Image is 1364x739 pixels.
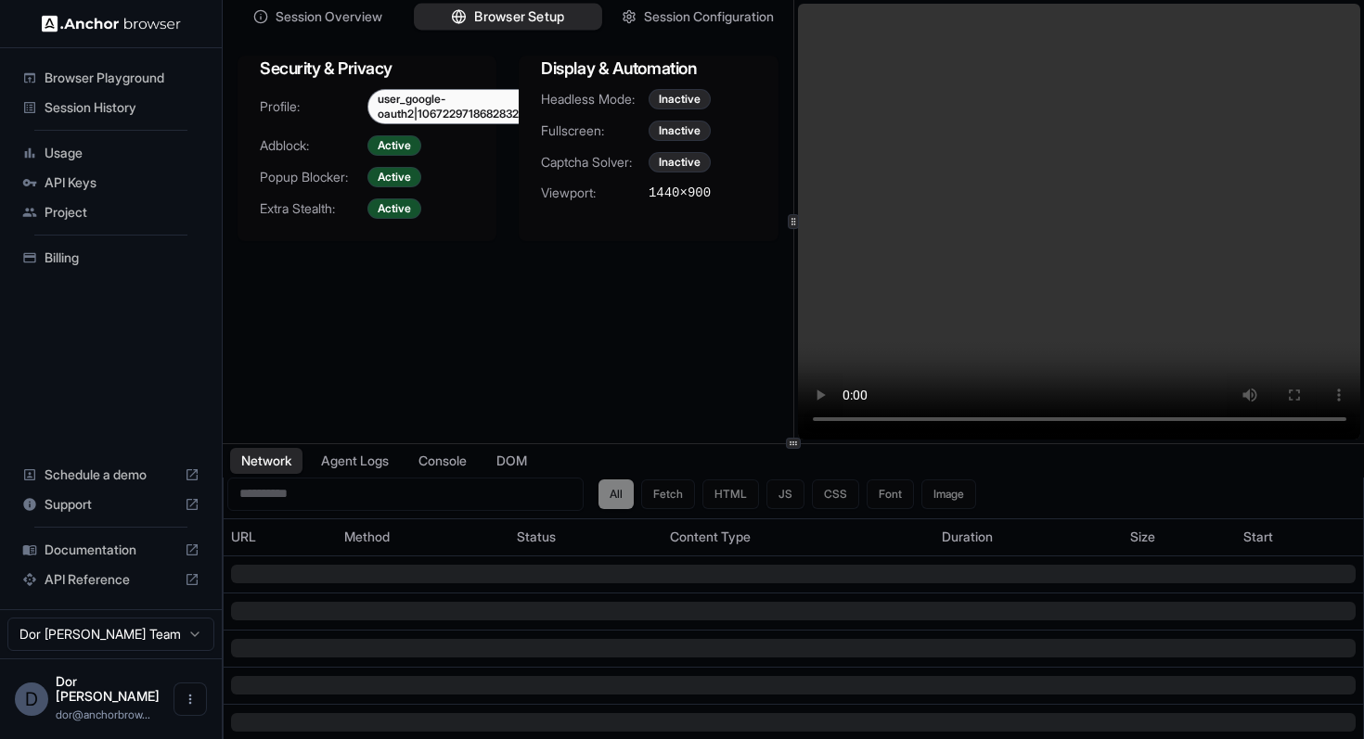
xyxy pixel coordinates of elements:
[15,63,207,93] div: Browser Playground
[15,490,207,519] div: Support
[45,248,199,267] span: Billing
[45,144,199,162] span: Usage
[1243,528,1356,546] div: Start
[15,93,207,122] div: Session History
[541,56,755,82] h3: Display & Automation
[407,448,478,474] button: Console
[45,495,177,514] span: Support
[541,184,649,202] span: Viewport:
[56,707,150,721] span: dor@anchorbrowser.io
[15,243,207,273] div: Billing
[45,570,177,589] span: API Reference
[15,460,207,490] div: Schedule a demo
[644,7,774,26] span: Session Configuration
[670,528,927,546] div: Content Type
[260,168,367,186] span: Popup Blocker:
[230,448,302,474] button: Network
[45,98,199,117] span: Session History
[367,135,421,156] div: Active
[45,541,177,559] span: Documentation
[541,90,649,108] span: Headless Mode:
[45,69,199,87] span: Browser Playground
[260,199,367,218] span: Extra Stealth:
[485,448,538,474] button: DOM
[517,528,655,546] div: Status
[260,136,367,155] span: Adblock:
[367,198,421,219] div: Active
[474,7,564,27] span: Browser Setup
[174,682,207,716] button: Open menu
[942,528,1114,546] div: Duration
[367,167,421,187] div: Active
[649,184,711,202] span: 1440 × 900
[15,138,207,168] div: Usage
[45,173,199,192] span: API Keys
[231,528,329,546] div: URL
[15,682,48,716] div: D
[367,89,755,124] div: user_google-oauth2|106722971868283208942_agent_67e90d69797c3f9e2e8356e9
[541,121,649,140] span: Fullscreen:
[541,153,649,172] span: Captcha Solver:
[344,528,501,546] div: Method
[15,535,207,565] div: Documentation
[45,203,199,222] span: Project
[15,565,207,594] div: API Reference
[649,152,711,172] div: Inactive
[260,56,474,82] h3: Security & Privacy
[260,97,367,116] span: Profile:
[1130,528,1229,546] div: Size
[42,15,181,32] img: Anchor Logo
[56,673,160,704] span: Dor Dankner
[15,168,207,197] div: API Keys
[276,7,382,26] span: Session Overview
[649,121,711,141] div: Inactive
[15,197,207,227] div: Project
[310,448,400,474] button: Agent Logs
[45,465,177,484] span: Schedule a demo
[649,89,711,109] div: Inactive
